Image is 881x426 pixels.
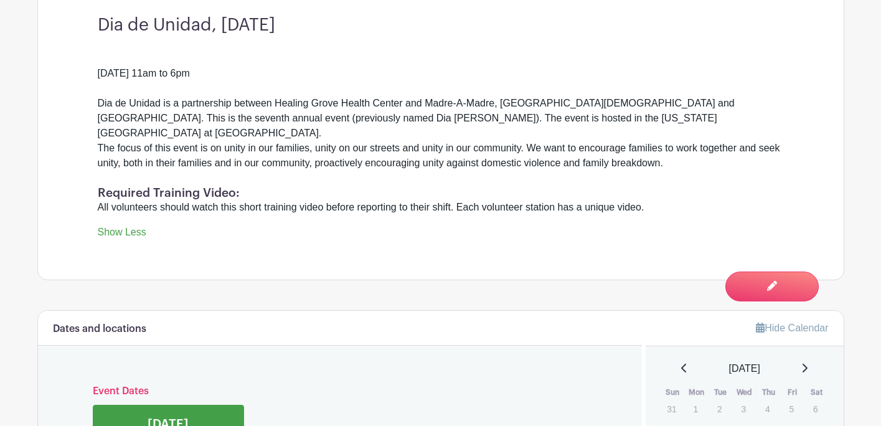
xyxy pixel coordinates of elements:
[781,386,805,399] th: Fri
[98,227,146,242] a: Show Less
[757,399,778,419] p: 4
[781,399,802,419] p: 5
[685,386,709,399] th: Mon
[661,399,682,419] p: 31
[804,386,829,399] th: Sat
[98,141,784,171] div: The focus of this event is on unity in our families, unity on our streets and unity in our commun...
[98,15,784,36] h3: Dia de Unidad, [DATE]
[98,186,784,200] h1: Required Training Video:
[685,399,706,419] p: 1
[733,399,754,419] p: 3
[733,386,757,399] th: Wed
[98,200,784,215] div: All volunteers should watch this short training video before reporting to their shift. Each volun...
[98,51,784,96] div: [DATE] 11am to 6pm
[83,386,598,397] h6: Event Dates
[53,323,146,335] h6: Dates and locations
[98,96,784,141] div: Dia de Unidad is a partnership between Healing Grove Health Center and Madre-A-Madre, [GEOGRAPHIC...
[756,386,781,399] th: Thu
[661,386,685,399] th: Sun
[805,399,826,419] p: 6
[729,361,760,376] span: [DATE]
[756,323,828,333] a: Hide Calendar
[709,386,733,399] th: Tue
[709,399,730,419] p: 2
